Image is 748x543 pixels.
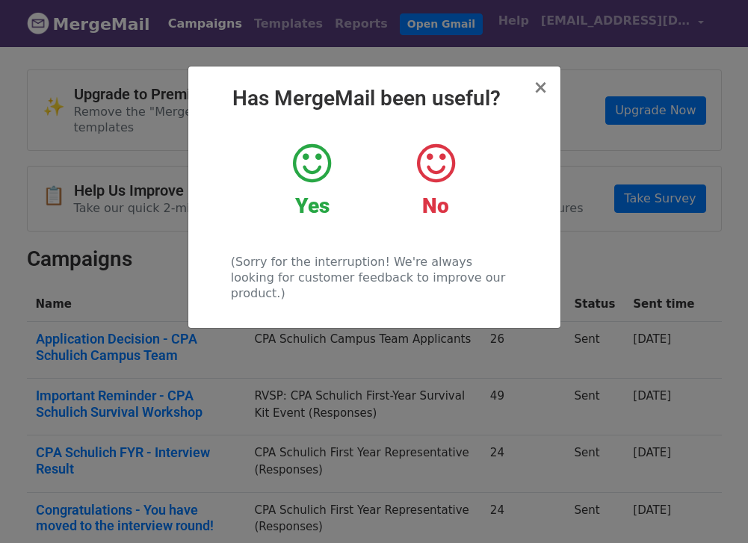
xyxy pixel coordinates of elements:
[533,78,548,96] button: Close
[262,141,362,219] a: Yes
[295,193,330,218] strong: Yes
[231,254,517,301] p: (Sorry for the interruption! We're always looking for customer feedback to improve our product.)
[533,77,548,98] span: ×
[422,193,449,218] strong: No
[385,141,486,219] a: No
[200,86,548,111] h2: Has MergeMail been useful?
